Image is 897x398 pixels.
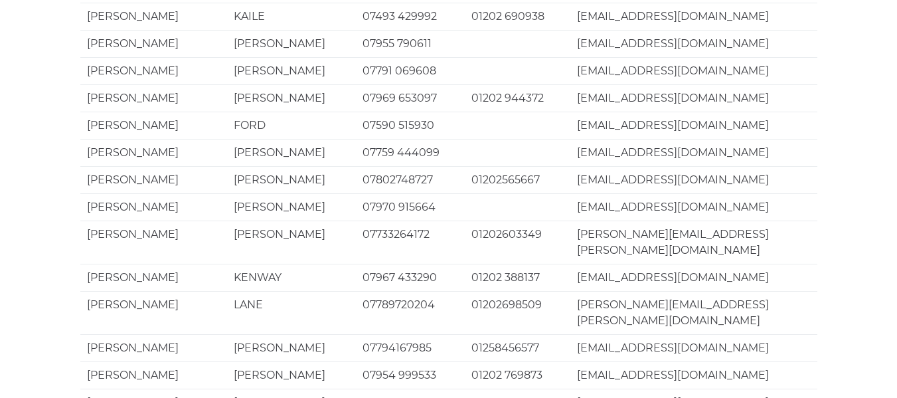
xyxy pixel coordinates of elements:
[80,361,227,389] td: [PERSON_NAME]
[570,264,817,291] td: [EMAIL_ADDRESS][DOMAIN_NAME]
[570,291,817,334] td: [PERSON_NAME][EMAIL_ADDRESS][PERSON_NAME][DOMAIN_NAME]
[570,30,817,57] td: [EMAIL_ADDRESS][DOMAIN_NAME]
[465,221,570,264] td: 01202603349
[356,166,465,193] td: 07802748727
[465,361,570,389] td: 01202 769873
[227,166,356,193] td: [PERSON_NAME]
[80,264,227,291] td: [PERSON_NAME]
[227,112,356,139] td: FORD
[227,193,356,221] td: [PERSON_NAME]
[356,334,465,361] td: 07794167985
[80,30,227,57] td: [PERSON_NAME]
[80,57,227,84] td: [PERSON_NAME]
[356,30,465,57] td: 07955 790611
[356,291,465,334] td: 07789720204
[80,193,227,221] td: [PERSON_NAME]
[356,57,465,84] td: 07791 069608
[80,334,227,361] td: [PERSON_NAME]
[80,139,227,166] td: [PERSON_NAME]
[227,84,356,112] td: [PERSON_NAME]
[80,221,227,264] td: [PERSON_NAME]
[570,221,817,264] td: [PERSON_NAME][EMAIL_ADDRESS][PERSON_NAME][DOMAIN_NAME]
[570,84,817,112] td: [EMAIL_ADDRESS][DOMAIN_NAME]
[570,112,817,139] td: [EMAIL_ADDRESS][DOMAIN_NAME]
[227,334,356,361] td: [PERSON_NAME]
[570,57,817,84] td: [EMAIL_ADDRESS][DOMAIN_NAME]
[356,361,465,389] td: 07954 999533
[80,166,227,193] td: [PERSON_NAME]
[465,84,570,112] td: 01202 944372
[227,30,356,57] td: [PERSON_NAME]
[80,3,227,30] td: [PERSON_NAME]
[570,361,817,389] td: [EMAIL_ADDRESS][DOMAIN_NAME]
[570,193,817,221] td: [EMAIL_ADDRESS][DOMAIN_NAME]
[465,3,570,30] td: 01202 690938
[465,291,570,334] td: 01202698509
[570,166,817,193] td: [EMAIL_ADDRESS][DOMAIN_NAME]
[227,291,356,334] td: LANE
[356,264,465,291] td: 07967 433290
[227,3,356,30] td: KAILE
[356,139,465,166] td: 07759 444099
[227,264,356,291] td: KENWAY
[570,3,817,30] td: [EMAIL_ADDRESS][DOMAIN_NAME]
[356,84,465,112] td: 07969 653097
[465,264,570,291] td: 01202 388137
[227,361,356,389] td: [PERSON_NAME]
[80,291,227,334] td: [PERSON_NAME]
[80,84,227,112] td: [PERSON_NAME]
[356,112,465,139] td: 07590 515930
[356,3,465,30] td: 07493 429992
[570,139,817,166] td: [EMAIL_ADDRESS][DOMAIN_NAME]
[227,57,356,84] td: [PERSON_NAME]
[356,221,465,264] td: 07733264172
[570,334,817,361] td: [EMAIL_ADDRESS][DOMAIN_NAME]
[356,193,465,221] td: 07970 915664
[227,139,356,166] td: [PERSON_NAME]
[465,334,570,361] td: 01258456577
[465,166,570,193] td: 01202565667
[80,112,227,139] td: [PERSON_NAME]
[227,221,356,264] td: [PERSON_NAME]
